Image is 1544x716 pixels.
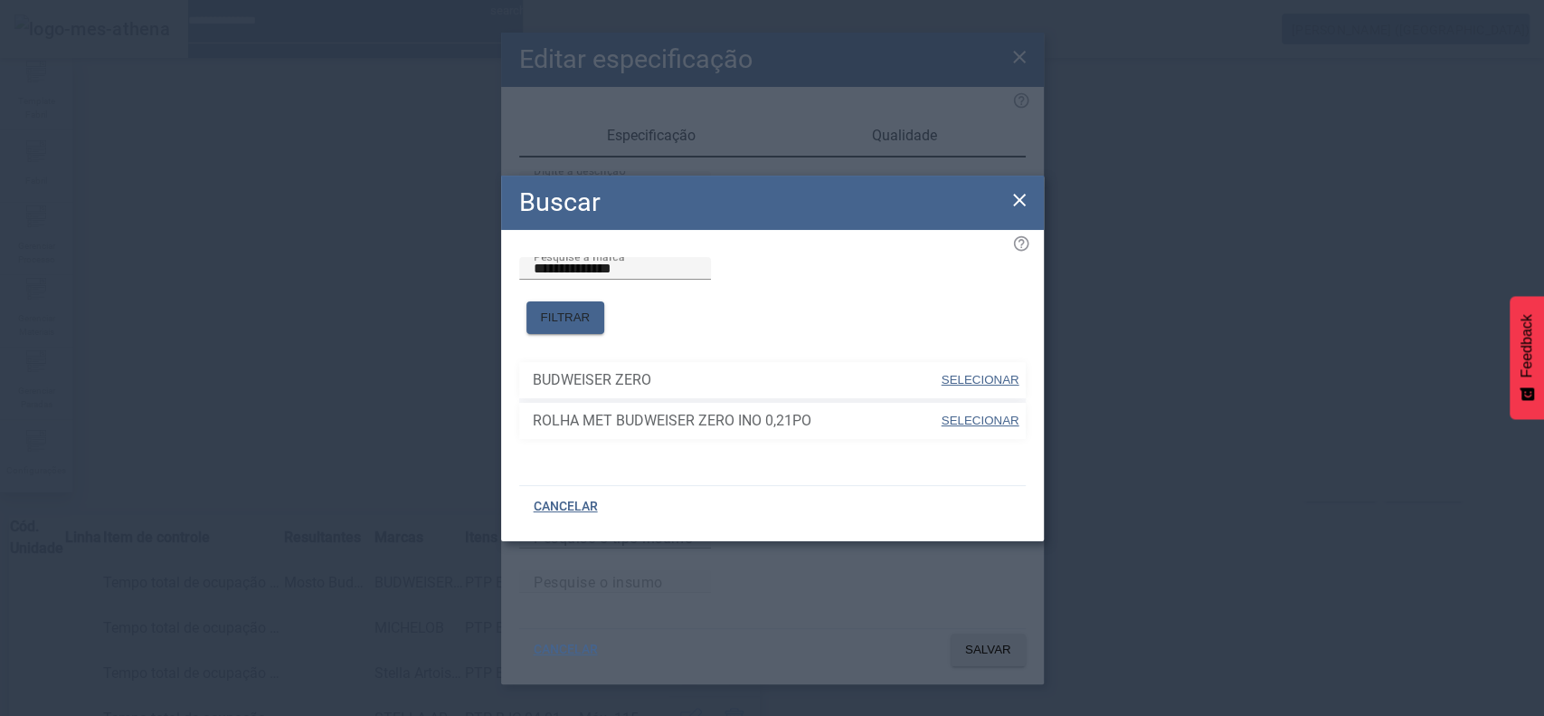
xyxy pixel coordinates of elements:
[951,634,1026,666] button: SALVAR
[942,414,1019,427] span: SELECIONAR
[519,634,612,666] button: CANCELAR
[533,369,940,391] span: BUDWEISER ZERO
[541,309,591,327] span: FILTRAR
[1510,296,1544,419] button: Feedback - Mostrar pesquisa
[534,498,598,516] span: CANCELAR
[519,491,612,523] button: CANCELAR
[534,250,625,263] mat-label: Pesquise a marca
[942,373,1019,387] span: SELECIONAR
[526,301,605,334] button: FILTRAR
[965,641,1011,659] span: SALVAR
[519,183,601,222] h2: Buscar
[939,405,1020,437] button: SELECIONAR
[533,410,940,432] span: ROLHA MET BUDWEISER ZERO INO 0,21PO
[534,641,598,659] span: CANCELAR
[1519,314,1535,377] span: Feedback
[939,364,1020,396] button: SELECIONAR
